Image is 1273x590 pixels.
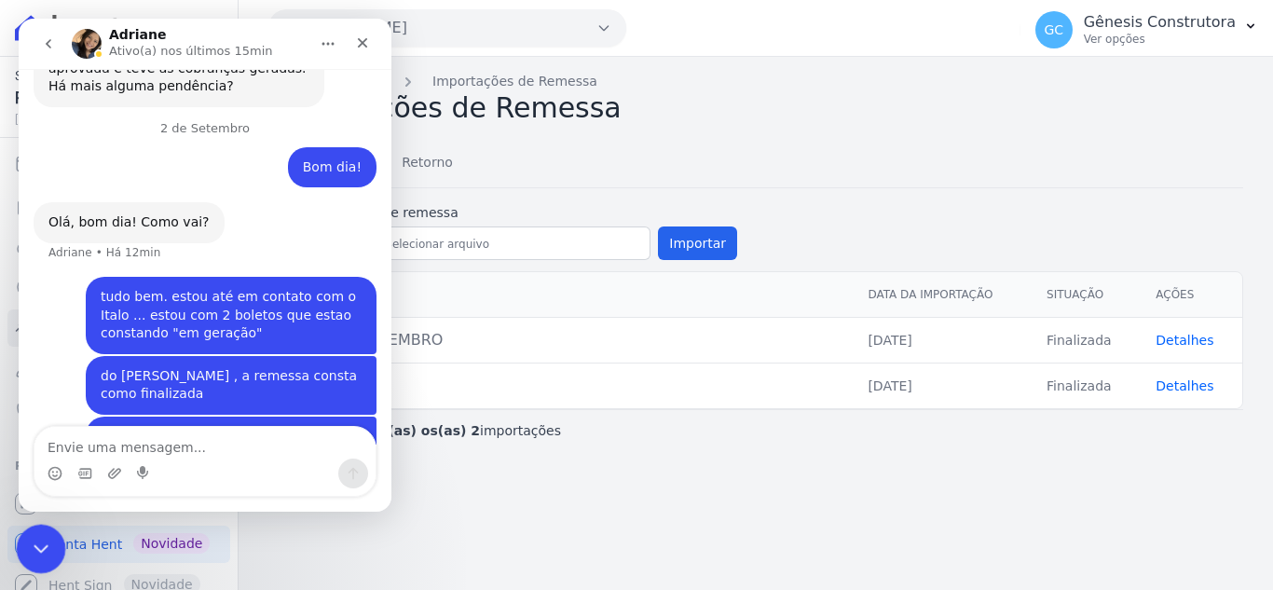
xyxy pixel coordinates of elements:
[269,129,358,170] div: Bom dia!
[67,258,358,336] div: tudo bem. estou até em contato com o Italo ... estou com 2 boletos que estao constando "em geração"
[29,447,44,462] button: Selecionador de Emoji
[7,526,230,563] a: Conta Hent Novidade
[284,375,838,397] div: 26082025
[390,144,464,181] span: Retorno
[1141,272,1242,318] th: Ações
[284,329,838,351] div: REMESSA SETEMBRO
[15,129,358,185] div: Gênesis diz…
[15,455,223,477] div: Plataformas
[7,309,230,347] a: Troca de Arquivos
[19,19,391,512] iframe: Intercom live chat
[432,72,597,91] a: Importações de Remessa
[377,233,646,255] input: Selecionar arquivo
[1032,317,1141,363] td: Finalizada
[1020,4,1273,56] button: GC Gênesis Construtora Ver opções
[15,258,358,337] div: Gênesis diz…
[133,533,210,554] span: Novidade
[1044,23,1063,36] span: GC
[853,317,1032,363] td: [DATE]
[67,337,358,396] div: do [PERSON_NAME] , a remessa consta como finalizada
[17,525,66,574] iframe: Intercom live chat
[7,485,230,522] a: Recebíveis
[284,140,343,158] div: Bom dia!
[268,9,626,47] button: [PERSON_NAME]
[1032,363,1141,408] td: Finalizada
[268,203,737,223] label: Importar arquivo de remessa
[320,440,349,470] button: Enviar uma mensagem
[89,447,103,462] button: Upload do anexo
[268,72,1243,91] nav: Breadcrumb
[853,363,1032,408] td: [DATE]
[15,337,358,398] div: Gênesis diz…
[118,447,133,462] button: Start recording
[387,140,468,188] a: Retorno
[48,535,122,554] span: Conta Hent
[7,350,230,388] a: Clientes
[1032,272,1141,318] th: Situação
[292,7,327,43] button: Início
[1084,32,1236,47] p: Ver opções
[15,398,358,479] div: Gênesis diz…
[82,269,343,324] div: tudo bem. estou até em contato com o Italo ... estou com 2 boletos que estao constando "em geração"
[269,272,853,318] th: Arquivo
[7,227,230,265] a: Nova transferência
[7,268,230,306] a: Pagamentos
[327,7,361,41] div: Fechar
[7,391,230,429] a: Negativação
[15,103,358,129] div: 2 de Setembro
[67,398,358,457] div: e o cliente relatou nao estar conseguindo abrir o boleto
[15,111,200,128] span: [DATE] 11:09
[853,272,1032,318] th: Data da Importação
[59,447,74,462] button: Selecionador de GIF
[90,23,254,42] p: Ativo(a) nos últimos 15min
[16,408,357,440] textarea: Envie uma mensagem...
[347,423,480,438] b: todos(as) os(as) 2
[15,184,358,258] div: Adriane diz…
[291,421,561,440] p: Exibindo importações
[7,145,230,183] a: Cobranças
[15,184,206,225] div: Olá, bom dia! Como vai?Adriane • Há 12min
[30,228,142,240] div: Adriane • Há 12min
[15,66,200,86] span: Saldo atual
[15,86,200,111] span: R$ 0,00
[1156,333,1213,348] a: Detalhes
[268,91,1243,125] h2: Importações de Remessa
[1156,378,1213,393] a: Detalhes
[7,186,230,224] a: Extrato
[30,195,191,213] div: Olá, bom dia! Como vai?
[82,349,343,385] div: do [PERSON_NAME] , a remessa consta como finalizada
[1084,13,1236,32] p: Gênesis Construtora
[658,226,737,260] button: Importar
